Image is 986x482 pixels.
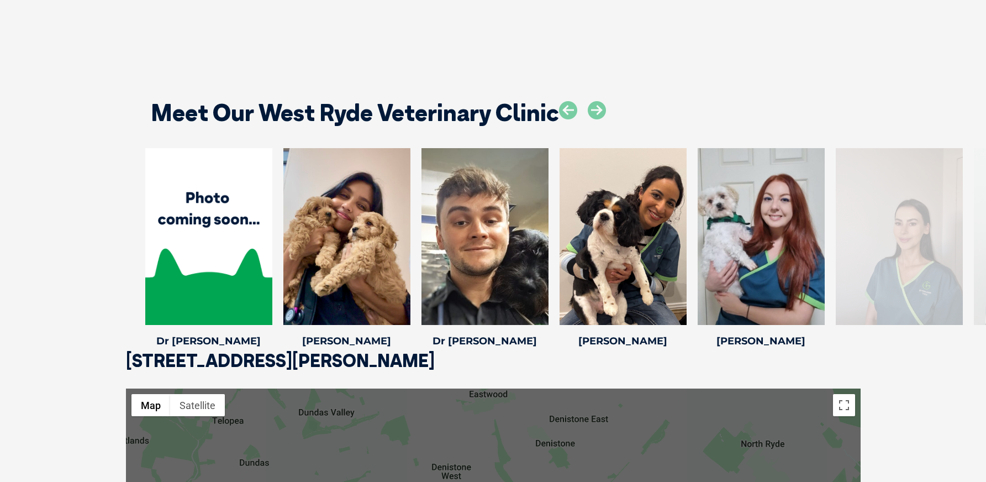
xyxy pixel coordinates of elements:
button: Toggle fullscreen view [833,394,855,416]
h4: [PERSON_NAME] [698,336,825,346]
h4: [PERSON_NAME] [283,336,410,346]
h4: Dr [PERSON_NAME] [145,336,272,346]
h2: Meet Our West Ryde Veterinary Clinic [151,101,559,124]
h4: [PERSON_NAME] [560,336,687,346]
button: Show street map [131,394,170,416]
h4: Dr [PERSON_NAME] [421,336,549,346]
button: Show satellite imagery [170,394,225,416]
